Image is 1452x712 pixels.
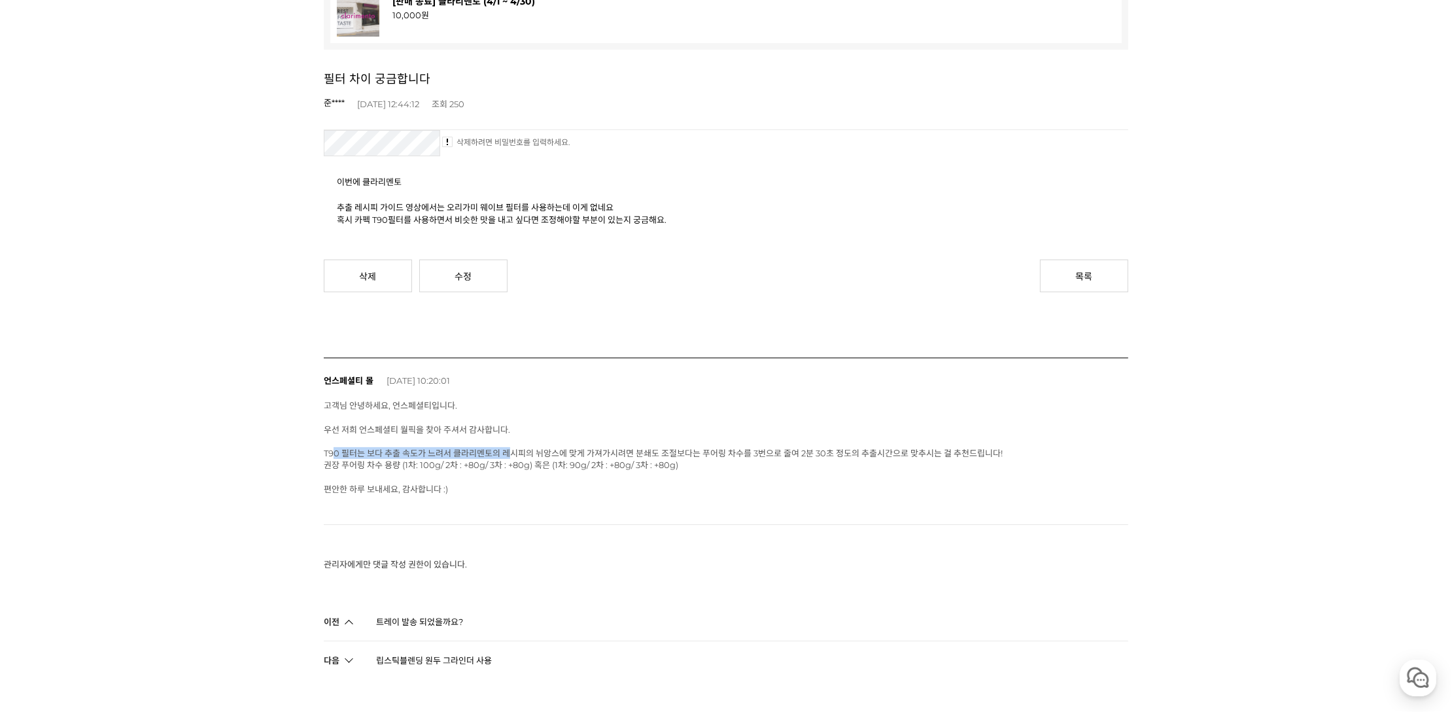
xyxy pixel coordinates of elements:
p: 관리자에게만 댓글 작성 권한이 있습니다. [324,558,1128,570]
p: 추출 레시피 가이드 영상에서는 오리가미 웨이브 필터를 사용하는데 이게 없네요 [337,201,1115,214]
h3: 필터 차이 궁금합니다 [324,69,1128,86]
a: 목록 [1040,260,1128,292]
a: 삭제 [324,260,412,292]
span: 대화 [120,435,135,445]
strong: 언스페셜티 몰 [324,375,373,386]
p: 이번에 클라리멘토 [337,176,1115,189]
span: 250 [449,99,464,109]
span: 설정 [202,434,218,445]
p: 혹시 카펙 T90필터를 사용하면서 비슷한 맛을 내고 싶다면 조정해야할 부분이 있는지 궁금해요. [337,214,1115,227]
strong: 다음 [324,641,376,679]
a: 대화 [86,415,169,447]
span: 조회 [432,99,447,109]
span: [DATE] 12:44:12 [357,99,419,109]
span: 홈 [41,434,49,445]
a: 설정 [169,415,251,447]
span: 고객님 안녕하세요, 언스페셜티입니다. 우선 저희 언스페셜티 월픽을 찾아 주셔서 감사합니다. T90 필터는 보다 추출 속도가 느려서 클라리멘토의 레시피의 뉘앙스에 맞게 가져가시... [324,400,1003,494]
a: 트레이 발송 되었을까요? [376,603,463,641]
p: 10,000원 [392,8,1115,21]
a: 립스틱블렌딩 원두 그라인더 사용 [376,641,492,679]
span: 삭제하려면 비밀번호를 입력하세요. [442,137,570,148]
a: 홈 [4,415,86,447]
strong: 이전 [324,603,376,641]
a: 수정 [419,260,508,292]
span: [DATE] 10:20:01 [387,375,450,386]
